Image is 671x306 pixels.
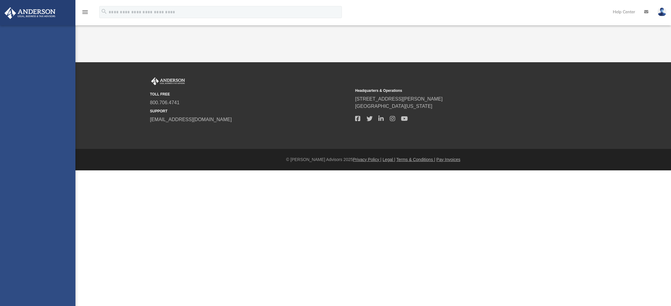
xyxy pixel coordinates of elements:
a: Terms & Conditions | [396,157,435,162]
a: [EMAIL_ADDRESS][DOMAIN_NAME] [150,117,232,122]
a: Legal | [383,157,395,162]
img: User Pic [657,8,666,16]
i: menu [81,8,89,16]
div: © [PERSON_NAME] Advisors 2025 [75,156,671,163]
a: menu [81,11,89,16]
a: 800.706.4741 [150,100,180,105]
a: Privacy Policy | [353,157,382,162]
a: Pay Invoices [436,157,460,162]
small: SUPPORT [150,108,351,114]
img: Anderson Advisors Platinum Portal [150,77,186,85]
small: TOLL FREE [150,92,351,97]
i: search [101,8,107,15]
small: Headquarters & Operations [355,88,556,93]
a: [GEOGRAPHIC_DATA][US_STATE] [355,104,432,109]
img: Anderson Advisors Platinum Portal [3,7,57,19]
a: [STREET_ADDRESS][PERSON_NAME] [355,96,443,101]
